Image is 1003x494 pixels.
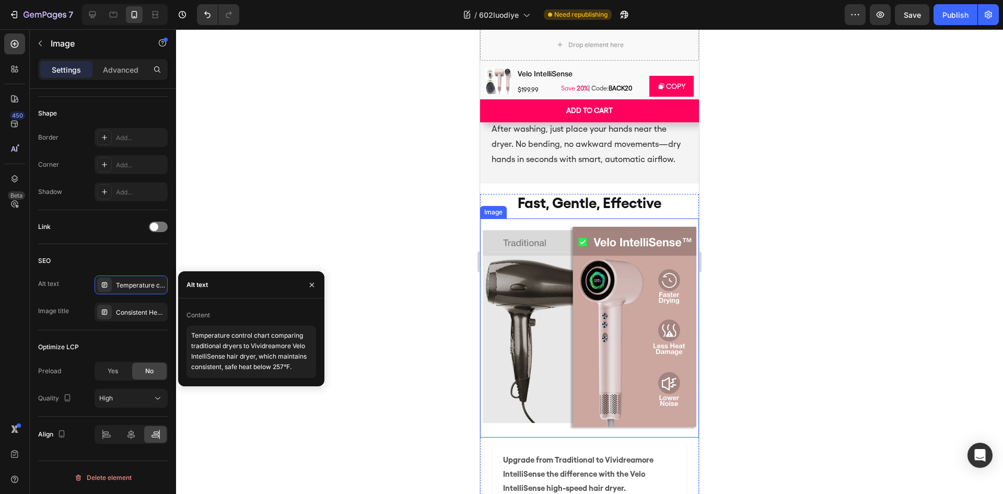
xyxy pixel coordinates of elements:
[116,133,165,143] div: Add...
[38,428,68,442] div: Align
[116,160,165,170] div: Add...
[186,311,210,320] div: Content
[103,64,138,75] p: Advanced
[38,256,51,266] div: SEO
[23,426,173,435] strong: Upgrade from Traditional to Vividreamore
[145,366,154,376] span: No
[116,188,165,197] div: Add...
[967,443,993,468] div: Open Intercom Messenger
[38,392,74,406] div: Quality
[52,64,81,75] p: Settings
[38,222,51,232] div: Link
[480,29,699,494] iframe: Design area
[38,342,79,352] div: Optimize LCP
[38,187,62,197] div: Shadow
[38,469,168,486] button: Delete element
[95,389,168,408] button: High
[4,4,78,25] button: 7
[116,281,165,290] div: Temperature control chart comparing traditional dryers to Vividreamore Velo IntelliSense hair dry...
[197,4,239,25] div: Undo/Redo
[554,10,608,19] span: Need republishing
[38,306,69,316] div: Image title
[10,111,25,120] div: 450
[186,280,208,290] div: Alt text
[904,10,921,19] span: Save
[38,279,59,289] div: Alt text
[474,9,477,20] span: /
[38,109,57,118] div: Shape
[895,4,929,25] button: Save
[99,394,113,402] span: High
[942,9,969,20] div: Publish
[38,160,59,169] div: Corner
[479,9,519,20] span: 602luodiye
[51,37,139,50] p: Image
[38,133,59,142] div: Border
[38,366,61,376] div: Preload
[116,308,165,317] div: Consistent Heat vs Traditional Dryers – Velo IntelliSense™
[74,472,132,484] div: Delete element
[68,8,73,21] p: 7
[108,366,118,376] span: Yes
[8,191,25,200] div: Beta
[934,4,977,25] button: Publish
